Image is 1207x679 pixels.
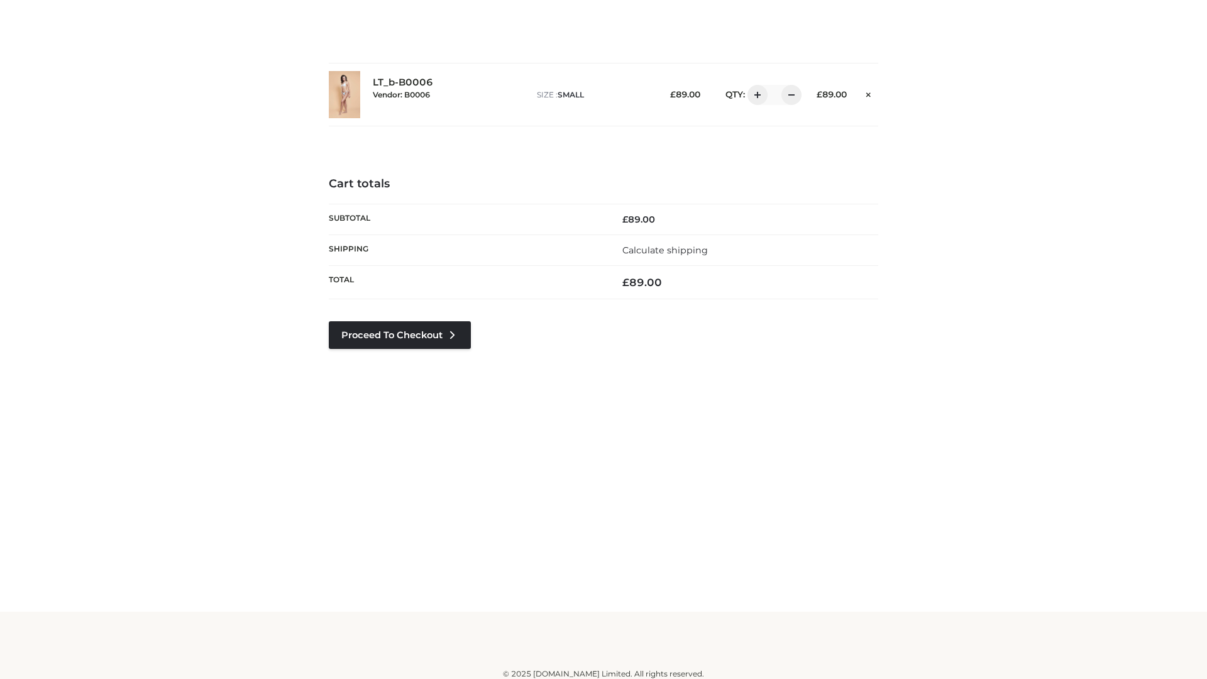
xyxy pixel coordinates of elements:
bdi: 89.00 [622,276,662,289]
span: £ [817,89,822,99]
th: Total [329,266,603,299]
th: Subtotal [329,204,603,235]
a: Remove this item [859,85,878,101]
span: £ [622,276,629,289]
div: QTY: [713,85,797,105]
bdi: 89.00 [670,89,700,99]
span: SMALL [558,90,584,99]
bdi: 89.00 [622,214,655,225]
a: Proceed to Checkout [329,321,471,349]
span: £ [622,214,628,225]
span: £ [670,89,676,99]
small: Vendor: B0006 [373,90,430,99]
a: Calculate shipping [622,245,708,256]
div: LT_b-B0006 [373,77,524,112]
h4: Cart totals [329,177,878,191]
p: size : [537,89,651,101]
th: Shipping [329,235,603,265]
bdi: 89.00 [817,89,847,99]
